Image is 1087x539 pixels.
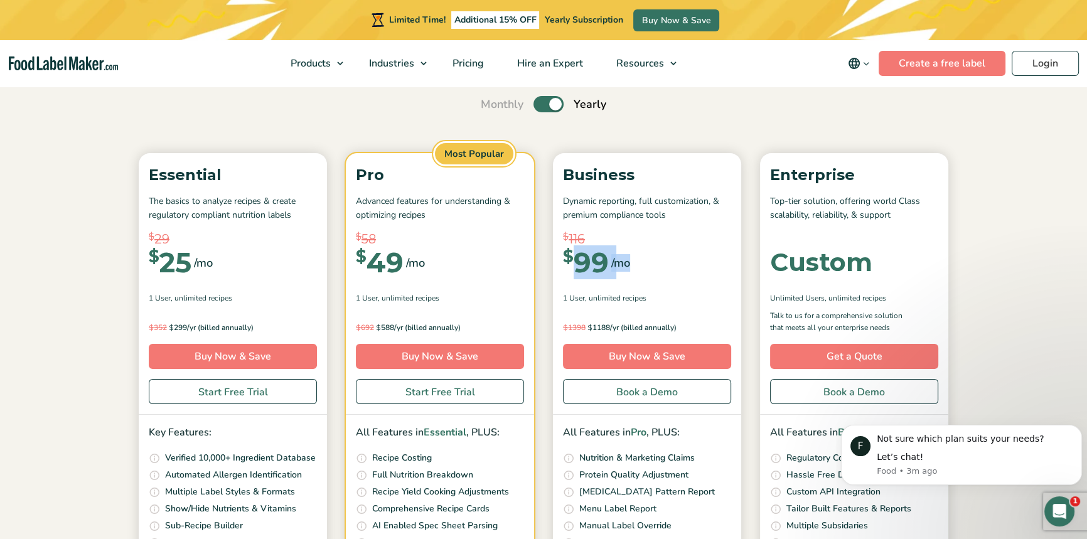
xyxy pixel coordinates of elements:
a: Hire an Expert [501,40,597,87]
p: 588/yr (billed annually) [356,321,524,334]
span: Hire an Expert [513,56,584,70]
a: Start Free Trial [149,379,317,404]
a: Start Free Trial [356,379,524,404]
span: 1 User [563,292,585,304]
p: Business [563,163,731,187]
span: 1 User [356,292,378,304]
span: $ [149,248,159,265]
p: The basics to analyze recipes & create regulatory compliant nutrition labels [149,195,317,223]
a: Book a Demo [770,379,938,404]
p: Sub-Recipe Builder [165,519,243,533]
span: Yearly [574,96,606,113]
a: Buy Now & Save [633,9,719,31]
a: Resources [600,40,683,87]
span: Most Popular [433,141,515,167]
span: $ [169,323,174,332]
a: Create a free label [879,51,1005,76]
a: Buy Now & Save [356,344,524,369]
span: $ [563,248,574,265]
p: All Features in , PLUS: [770,425,938,441]
span: Limited Time! [389,14,446,26]
label: Toggle [533,96,564,112]
span: $ [149,230,154,244]
p: Talk to us for a comprehensive solution that meets all your enterprise needs [770,310,914,334]
a: Buy Now & Save [149,344,317,369]
span: Pro [631,425,646,439]
p: Nutrition & Marketing Claims [579,451,695,465]
span: /mo [194,254,213,272]
p: Pro [356,163,524,187]
p: Enterprise [770,163,938,187]
p: AI Enabled Spec Sheet Parsing [372,519,498,533]
span: 29 [154,230,169,248]
p: Regulatory Compliance in 8+ Markets [786,451,937,465]
span: , Unlimited Recipes [825,292,886,304]
span: Additional 15% OFF [451,11,540,29]
p: Custom API Integration [786,485,881,499]
iframe: Intercom live chat [1044,496,1074,526]
span: $ [356,230,361,244]
p: 299/yr (billed annually) [149,321,317,334]
div: 99 [563,248,609,276]
span: 116 [569,230,585,248]
a: Get a Quote [770,344,938,369]
p: All Features in , PLUS: [563,425,731,441]
span: $ [356,323,361,332]
p: Top-tier solution, offering world Class scalability, reliability, & support [770,195,938,223]
span: Products [287,56,332,70]
a: Login [1012,51,1079,76]
del: 1398 [563,323,586,333]
div: Custom [770,250,872,275]
span: /mo [611,254,630,272]
span: $ [563,230,569,244]
del: 692 [356,323,374,333]
p: Menu Label Report [579,502,656,516]
span: , Unlimited Recipes [171,292,232,304]
a: Industries [353,40,433,87]
div: 49 [356,248,404,276]
span: $ [587,323,592,332]
span: Industries [365,56,415,70]
span: , Unlimited Recipes [585,292,646,304]
a: Products [274,40,350,87]
p: Comprehensive Recipe Cards [372,502,490,516]
del: 352 [149,323,167,333]
span: Monthly [481,96,523,113]
p: [MEDICAL_DATA] Pattern Report [579,485,715,499]
p: Show/Hide Nutrients & Vitamins [165,502,296,516]
span: Pricing [449,56,485,70]
p: Recipe Costing [372,451,432,465]
p: Tailor Built Features & Reports [786,502,911,516]
p: Manual Label Override [579,519,672,533]
p: Automated Allergen Identification [165,468,302,482]
span: /mo [406,254,425,272]
a: Book a Demo [563,379,731,404]
span: , Unlimited Recipes [378,292,439,304]
span: Yearly Subscription [545,14,623,26]
p: Essential [149,163,317,187]
span: $ [376,323,381,332]
p: 1188/yr (billed annually) [563,321,731,334]
div: 25 [149,248,191,276]
span: $ [356,248,367,265]
a: Buy Now & Save [563,344,731,369]
p: Full Nutrition Breakdown [372,468,473,482]
p: Hassle Free Data Migration [786,468,898,482]
p: Key Features: [149,425,317,441]
p: Multiple Label Styles & Formats [165,485,295,499]
span: 1 User [149,292,171,304]
span: 58 [361,230,376,248]
span: $ [149,323,154,332]
p: Advanced features for understanding & optimizing recipes [356,195,524,223]
iframe: Intercom notifications message [836,406,1087,505]
p: Multiple Subsidaries [786,519,868,533]
p: Recipe Yield Cooking Adjustments [372,485,509,499]
p: All Features in , PLUS: [356,425,524,441]
span: Unlimited Users [770,292,825,304]
p: Verified 10,000+ Ingredient Database [165,451,316,465]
